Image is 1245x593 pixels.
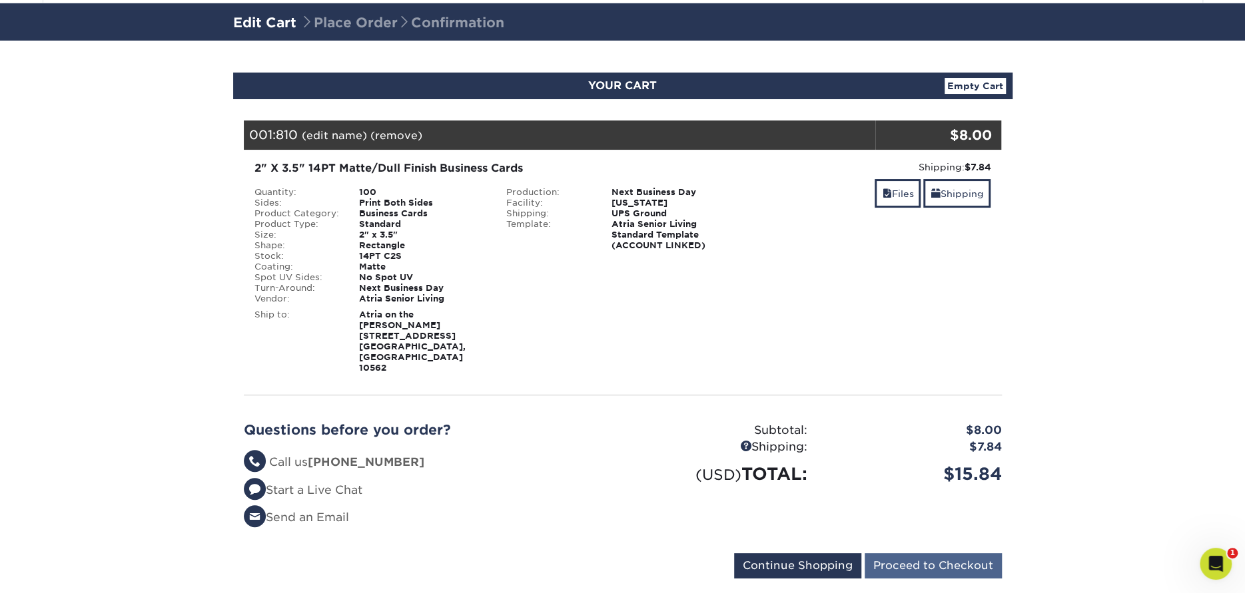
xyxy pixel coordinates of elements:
div: No Spot UV [349,272,496,283]
div: Print Both Sides [349,198,496,208]
div: Subtotal: [623,422,817,439]
div: $8.00 [817,422,1012,439]
div: 2" x 3.5" [349,230,496,240]
input: Continue Shopping [734,553,861,578]
div: 2" X 3.5" 14PT Matte/Dull Finish Business Cards [254,160,739,176]
div: Atria Senior Living Standard Template (ACCOUNT LINKED) [602,219,749,251]
div: Product Category: [244,208,350,219]
div: Rectangle [349,240,496,251]
span: shipping [931,188,940,199]
div: Production: [496,187,602,198]
div: Coating: [244,262,350,272]
a: Send an Email [244,510,349,524]
div: Standard [349,219,496,230]
span: 1 [1227,548,1238,558]
a: (remove) [370,129,422,142]
a: Edit Cart [233,15,296,31]
div: 100 [349,187,496,198]
div: UPS Ground [602,208,749,219]
span: 810 [276,127,298,142]
div: Stock: [244,251,350,262]
div: Quantity: [244,187,350,198]
h2: Questions before you order? [244,422,613,438]
div: Shipping: [496,208,602,219]
div: TOTAL: [623,461,817,487]
input: Proceed to Checkout [865,553,1002,578]
div: Size: [244,230,350,240]
a: Shipping [923,179,991,208]
div: Shipping: [759,160,991,174]
div: Shape: [244,240,350,251]
div: Atria Senior Living [349,294,496,304]
strong: $7.84 [964,162,991,172]
li: Call us [244,454,613,471]
div: Matte [349,262,496,272]
a: Files [875,179,921,208]
div: Next Business Day [602,187,749,198]
div: Shipping: [623,439,817,456]
a: Empty Cart [945,78,1006,94]
div: Ship to: [244,309,350,373]
a: Start a Live Chat [244,483,362,496]
div: Vendor: [244,294,350,304]
strong: [PHONE_NUMBER] [308,455,424,469]
div: 001: [244,120,875,150]
iframe: Intercom live chat [1200,548,1232,580]
span: Place Order Confirmation [300,15,504,31]
span: files [882,188,891,199]
div: $7.84 [817,439,1012,456]
div: Template: [496,219,602,251]
div: Product Type: [244,219,350,230]
div: $8.00 [875,125,992,145]
small: (USD) [695,466,741,483]
div: [US_STATE] [602,198,749,208]
div: Next Business Day [349,283,496,294]
div: Spot UV Sides: [244,272,350,283]
strong: Atria on the [PERSON_NAME] [STREET_ADDRESS] [GEOGRAPHIC_DATA], [GEOGRAPHIC_DATA] 10562 [359,309,466,373]
div: $15.84 [817,461,1012,487]
span: YOUR CART [588,79,657,92]
div: Sides: [244,198,350,208]
a: (edit name) [302,129,367,142]
div: Facility: [496,198,602,208]
div: 14PT C2S [349,251,496,262]
div: Turn-Around: [244,283,350,294]
div: Business Cards [349,208,496,219]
